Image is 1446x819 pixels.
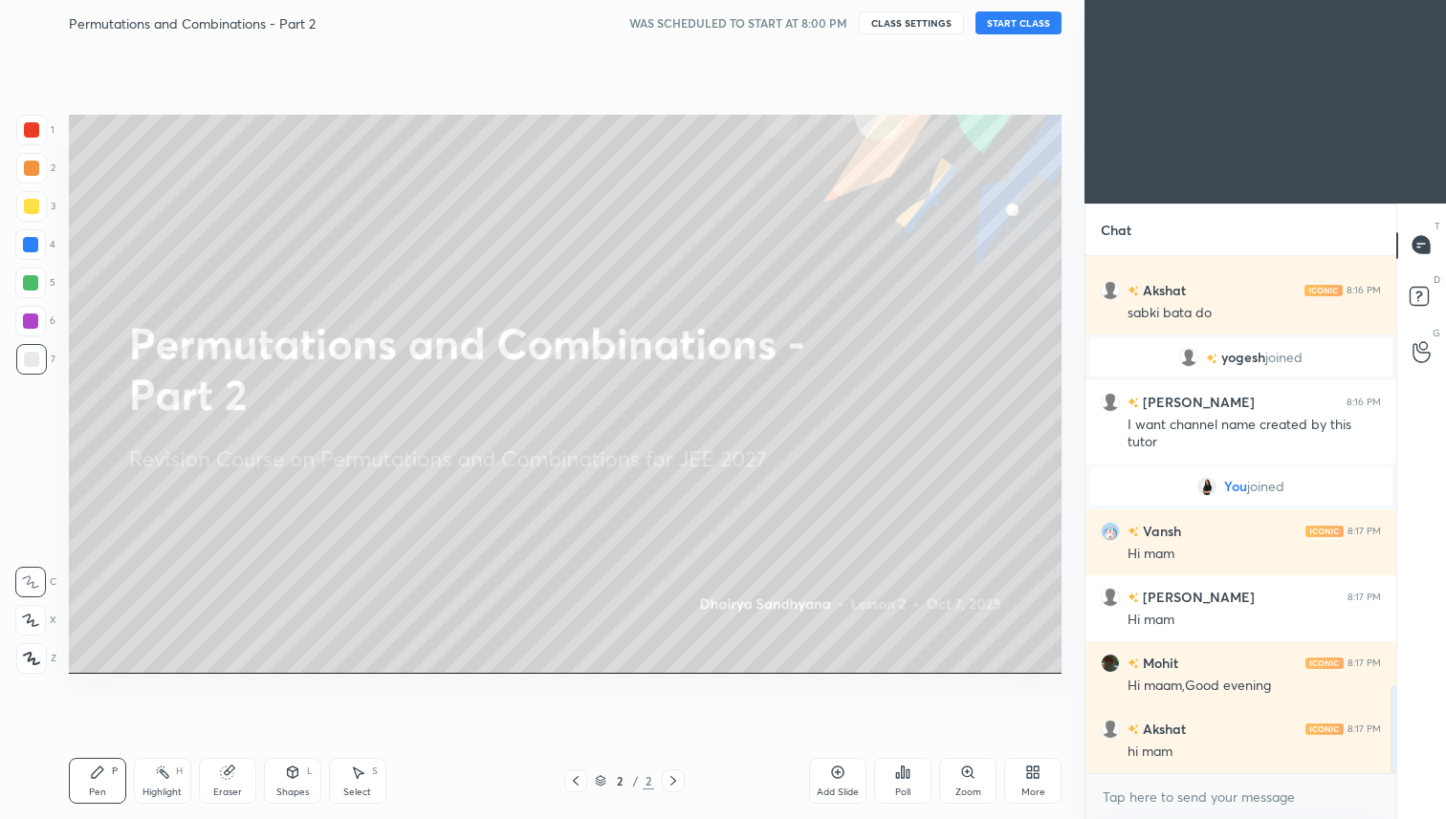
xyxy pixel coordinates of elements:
[895,787,910,797] div: Poll
[1128,238,1381,257] div: sb ki alg h
[1085,256,1396,773] div: grid
[1433,326,1440,340] p: G
[1347,525,1381,536] div: 8:17 PM
[372,766,378,776] div: S
[643,772,654,789] div: 2
[1128,416,1381,452] div: I want channel name created by this tutor
[1265,350,1303,365] span: joined
[1206,353,1217,363] img: no-rating-badge.077c3623.svg
[1304,284,1343,295] img: iconic-light.a09c19a4.png
[1128,527,1139,537] img: no-rating-badge.077c3623.svg
[1347,396,1381,407] div: 8:16 PM
[1305,657,1344,668] img: iconic-light.a09c19a4.png
[610,775,629,787] div: 2
[307,766,313,776] div: L
[975,11,1062,34] button: START CLASS
[1021,787,1045,797] div: More
[1305,525,1344,536] img: iconic-light.a09c19a4.png
[1347,284,1381,295] div: 8:16 PM
[1139,392,1255,412] h6: [PERSON_NAME]
[1128,593,1139,603] img: no-rating-badge.077c3623.svg
[1128,724,1139,735] img: no-rating-badge.077c3623.svg
[1101,719,1120,738] img: default.png
[1197,477,1216,496] img: 35c4734365c64526bb4c9966d08b652c.jpg
[1128,658,1139,669] img: no-rating-badge.077c3623.svg
[633,775,639,787] div: /
[1128,611,1381,630] div: Hi mam
[1139,521,1181,541] h6: Vansh
[16,153,55,183] div: 2
[89,787,106,797] div: Pen
[1128,286,1139,296] img: no-rating-badge.077c3623.svg
[15,567,56,597] div: C
[1247,479,1284,494] span: joined
[1305,722,1344,734] img: iconic-light.a09c19a4.png
[1101,392,1120,411] img: default.png
[1128,743,1381,762] div: hi mam
[69,14,316,32] h4: Permutations and Combinations - Part 2
[1128,304,1381,323] div: sabki bata do
[142,787,182,797] div: Highlight
[16,115,55,145] div: 1
[16,344,55,375] div: 7
[1139,587,1255,607] h6: [PERSON_NAME]
[1101,653,1120,672] img: f80c770ad08549ae8ce54a728834ab4d.jpg
[629,14,847,32] h5: WAS SCHEDULED TO START AT 8:00 PM
[112,766,118,776] div: P
[859,11,964,34] button: CLASS SETTINGS
[1101,521,1120,540] img: 1aada07e58a342c68ab3e05b4550dc01.jpg
[817,787,859,797] div: Add Slide
[15,306,55,336] div: 6
[1128,677,1381,696] div: Hi maam,Good evening
[213,787,242,797] div: Eraser
[1434,272,1440,287] p: D
[1347,657,1381,668] div: 8:17 PM
[343,787,371,797] div: Select
[1139,719,1186,739] h6: Akshat
[1221,350,1265,365] span: yogesh
[955,787,981,797] div: Zoom
[276,787,309,797] div: Shapes
[1347,591,1381,602] div: 8:17 PM
[1101,280,1120,299] img: default.png
[15,605,56,636] div: X
[1101,587,1120,606] img: default.png
[15,268,55,298] div: 5
[1347,722,1381,734] div: 8:17 PM
[16,191,55,222] div: 3
[15,229,55,260] div: 4
[1224,479,1247,494] span: You
[176,766,183,776] div: H
[1128,398,1139,408] img: no-rating-badge.077c3623.svg
[16,643,56,674] div: Z
[1085,205,1147,255] p: Chat
[1139,653,1178,673] h6: Mohit
[1139,280,1186,300] h6: Akshat
[1179,348,1198,367] img: default.png
[1128,545,1381,564] div: Hi mam
[1435,219,1440,233] p: T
